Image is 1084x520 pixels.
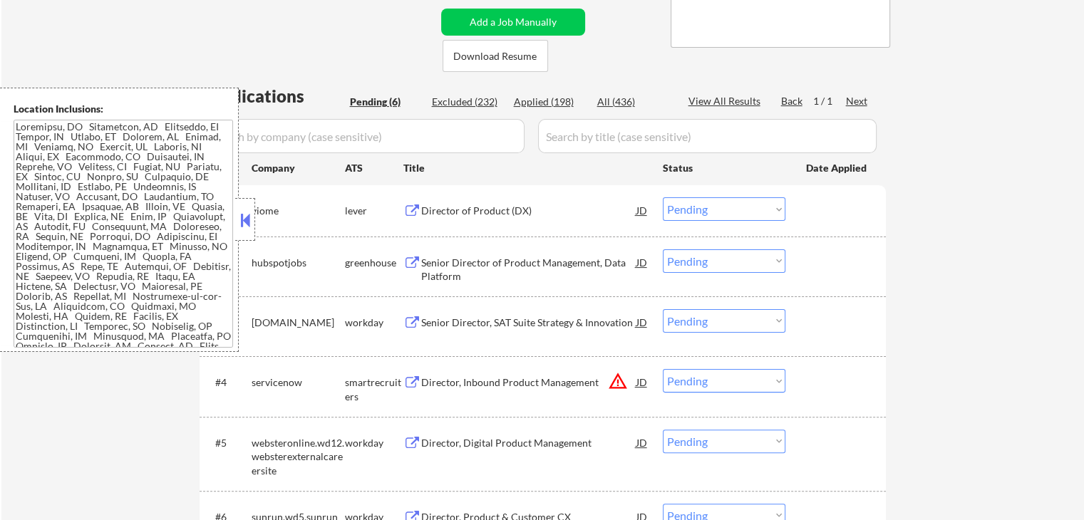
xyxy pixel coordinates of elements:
[215,375,240,390] div: #4
[345,436,403,450] div: workday
[432,95,503,109] div: Excluded (232)
[635,430,649,455] div: JD
[597,95,669,109] div: All (436)
[252,375,345,390] div: servicenow
[421,256,636,284] div: Senior Director of Product Management, Data Platform
[635,369,649,395] div: JD
[252,316,345,330] div: [DOMAIN_NAME]
[441,9,585,36] button: Add a Job Manually
[846,94,869,108] div: Next
[204,88,345,105] div: Applications
[781,94,804,108] div: Back
[443,40,548,72] button: Download Resume
[345,316,403,330] div: workday
[403,161,649,175] div: Title
[608,371,628,391] button: warning_amber
[663,155,785,180] div: Status
[350,95,421,109] div: Pending (6)
[421,436,636,450] div: Director, Digital Product Management
[345,256,403,270] div: greenhouse
[635,309,649,335] div: JD
[345,161,403,175] div: ATS
[345,375,403,403] div: smartrecruiters
[252,204,345,218] div: viome
[806,161,869,175] div: Date Applied
[252,161,345,175] div: Company
[345,204,403,218] div: lever
[421,204,636,218] div: Director of Product (DX)
[538,119,877,153] input: Search by title (case sensitive)
[421,316,636,330] div: Senior Director, SAT Suite Strategy & Innovation
[215,436,240,450] div: #5
[14,102,233,116] div: Location Inclusions:
[635,197,649,223] div: JD
[252,436,345,478] div: websteronline.wd12.websterexternalcareersite
[252,256,345,270] div: hubspotjobs
[421,375,636,390] div: Director, Inbound Product Management
[635,249,649,275] div: JD
[514,95,585,109] div: Applied (198)
[813,94,846,108] div: 1 / 1
[688,94,765,108] div: View All Results
[204,119,525,153] input: Search by company (case sensitive)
